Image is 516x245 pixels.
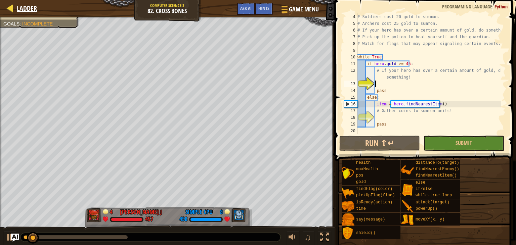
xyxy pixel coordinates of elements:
[356,187,392,191] span: findFlag(color)
[492,3,494,10] span: :
[401,200,414,213] img: portrait.png
[3,21,19,27] span: Goals
[276,3,323,18] button: Game Menu
[344,107,357,114] div: 17
[286,231,300,245] button: Adjust volume
[120,208,162,216] div: [PERSON_NAME] J
[216,208,223,214] div: 8
[342,227,354,240] img: portrait.png
[442,3,492,10] span: Programming language
[237,3,255,15] button: Ask AI
[344,13,357,20] div: 4
[416,200,449,205] span: attack(target)
[344,87,357,94] div: 14
[356,180,366,184] span: gold
[303,231,314,245] button: ♫
[356,231,376,235] span: shield()
[342,167,354,180] img: portrait.png
[231,208,246,222] img: thang_avatar_frame.png
[344,60,357,67] div: 11
[344,54,357,60] div: 10
[401,213,414,226] img: portrait.png
[401,184,414,196] img: portrait.png
[416,160,459,165] span: distanceTo(target)
[356,160,371,165] span: health
[87,208,101,222] img: thang_avatar_frame.png
[423,136,504,151] button: Submit
[17,4,37,13] span: Ladder
[145,216,153,223] div: 457
[356,167,378,171] span: maxHealth
[344,94,357,101] div: 15
[110,208,117,214] div: 4
[339,136,420,151] button: Run ⇧↵
[3,231,17,245] button: Ctrl + P: Play
[13,4,37,13] a: Ladder
[356,200,392,205] span: isReady(action)
[258,5,269,11] span: Hints
[416,217,444,222] span: moveXY(x, y)
[356,193,395,198] span: pickUpFlag(flag)
[22,21,53,27] span: Incomplete
[416,206,437,211] span: powerUp()
[289,5,319,14] span: Game Menu
[401,164,414,177] img: portrait.png
[344,81,357,87] div: 13
[416,167,459,171] span: findNearestEnemy()
[19,21,22,27] span: :
[356,206,366,211] span: time
[344,121,357,128] div: 19
[416,180,425,185] span: else
[185,208,213,216] div: Simple CPU
[240,5,252,11] span: Ask AI
[304,232,311,242] span: ♫
[416,193,452,198] span: while-true loop
[344,114,357,121] div: 18
[344,40,357,47] div: 8
[356,217,385,222] span: say(message)
[342,213,354,226] img: portrait.png
[342,200,354,213] img: portrait.png
[344,34,357,40] div: 7
[356,173,363,178] span: pos
[11,234,19,242] button: Ask AI
[344,67,357,81] div: 12
[344,101,357,107] div: 16
[416,187,432,191] span: if/else
[416,173,457,178] span: findNearestItem()
[318,231,331,245] button: Toggle fullscreen
[179,216,187,223] div: 458
[456,139,472,147] span: Submit
[344,128,357,134] div: 20
[344,27,357,34] div: 6
[494,3,508,10] span: Python
[344,20,357,27] div: 5
[344,47,357,54] div: 9
[342,187,354,199] img: portrait.png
